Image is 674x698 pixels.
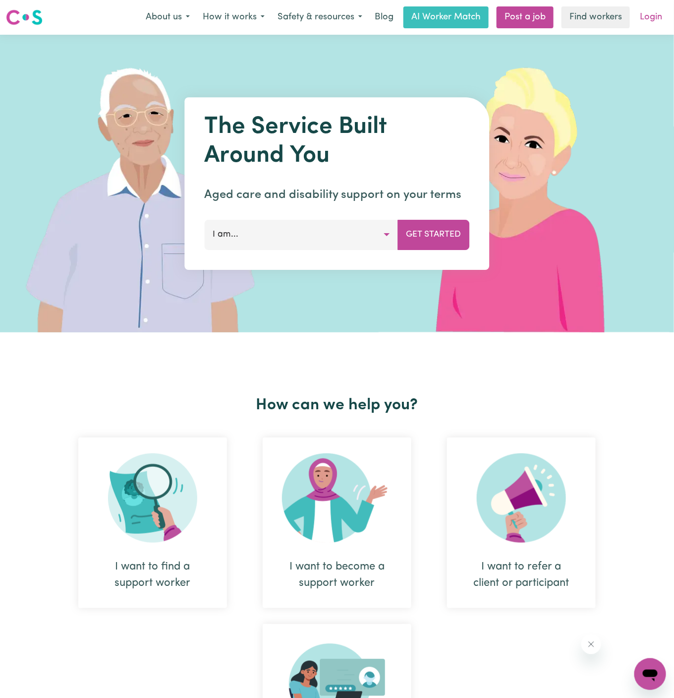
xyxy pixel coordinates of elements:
[634,6,668,28] a: Login
[6,6,43,29] a: Careseekers logo
[369,6,399,28] a: Blog
[102,559,203,591] div: I want to find a support worker
[398,220,470,250] button: Get Started
[205,113,470,170] h1: The Service Built Around You
[139,7,196,28] button: About us
[6,8,43,26] img: Careseekers logo
[271,7,369,28] button: Safety & resources
[286,559,388,591] div: I want to become a support worker
[403,6,489,28] a: AI Worker Match
[581,635,601,654] iframe: Close message
[60,396,614,415] h2: How can we help you?
[108,453,197,543] img: Search
[282,453,392,543] img: Become Worker
[634,658,666,690] iframe: Button to launch messaging window
[196,7,271,28] button: How it works
[78,438,227,608] div: I want to find a support worker
[471,559,572,591] div: I want to refer a client or participant
[562,6,630,28] a: Find workers
[497,6,554,28] a: Post a job
[447,438,596,608] div: I want to refer a client or participant
[6,7,60,15] span: Need any help?
[477,453,566,543] img: Refer
[263,438,411,608] div: I want to become a support worker
[205,220,398,250] button: I am...
[205,186,470,204] p: Aged care and disability support on your terms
